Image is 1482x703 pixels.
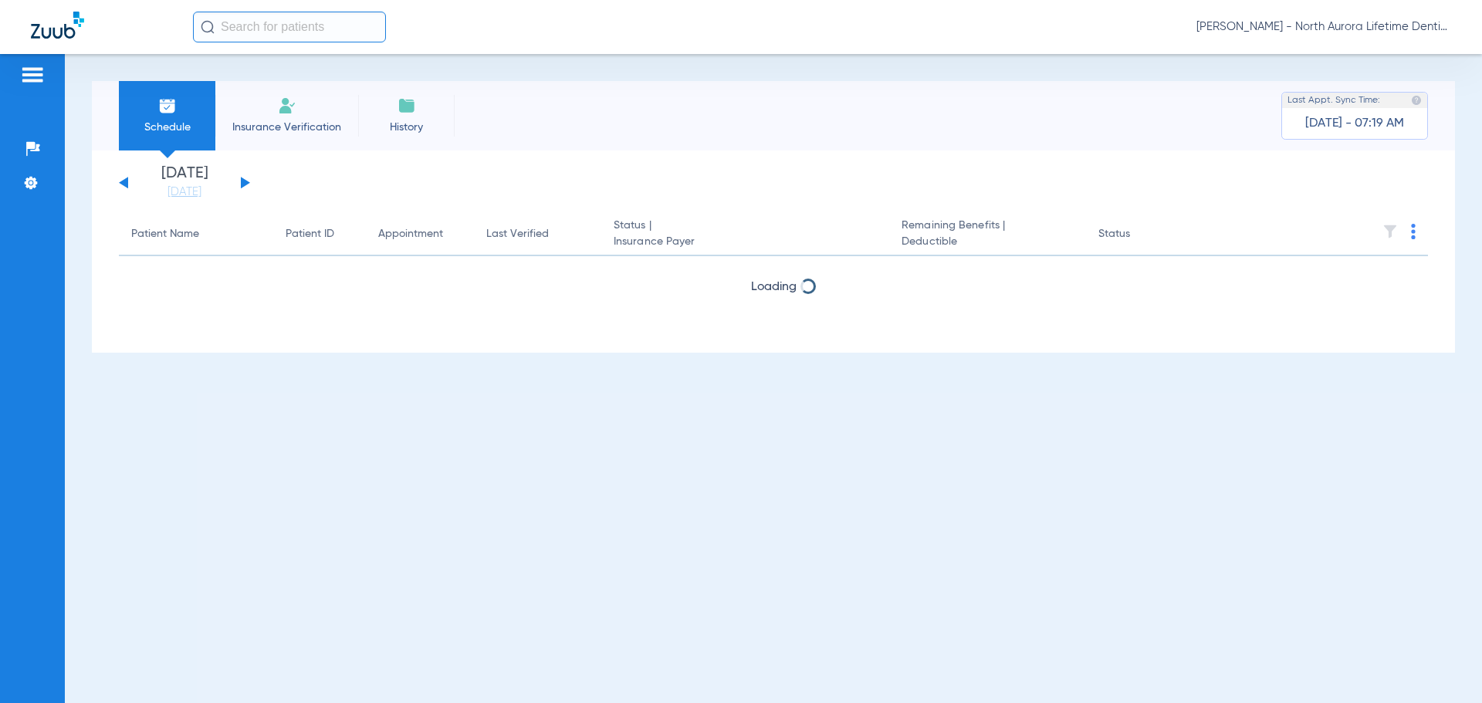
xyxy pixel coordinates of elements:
[193,12,386,42] input: Search for patients
[1382,224,1398,239] img: filter.svg
[1196,19,1451,35] span: [PERSON_NAME] - North Aurora Lifetime Dentistry
[398,96,416,115] img: History
[227,120,347,135] span: Insurance Verification
[1305,116,1404,131] span: [DATE] - 07:19 AM
[1287,93,1380,108] span: Last Appt. Sync Time:
[902,234,1073,250] span: Deductible
[278,96,296,115] img: Manual Insurance Verification
[131,226,261,242] div: Patient Name
[31,12,84,39] img: Zuub Logo
[614,234,877,250] span: Insurance Payer
[130,120,204,135] span: Schedule
[131,226,199,242] div: Patient Name
[601,213,889,256] th: Status |
[138,166,231,200] li: [DATE]
[378,226,443,242] div: Appointment
[1411,224,1416,239] img: group-dot-blue.svg
[370,120,443,135] span: History
[486,226,549,242] div: Last Verified
[286,226,334,242] div: Patient ID
[286,226,354,242] div: Patient ID
[158,96,177,115] img: Schedule
[1411,95,1422,106] img: last sync help info
[486,226,589,242] div: Last Verified
[751,281,797,293] span: Loading
[378,226,462,242] div: Appointment
[1086,213,1190,256] th: Status
[20,66,45,84] img: hamburger-icon
[889,213,1085,256] th: Remaining Benefits |
[201,20,215,34] img: Search Icon
[138,184,231,200] a: [DATE]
